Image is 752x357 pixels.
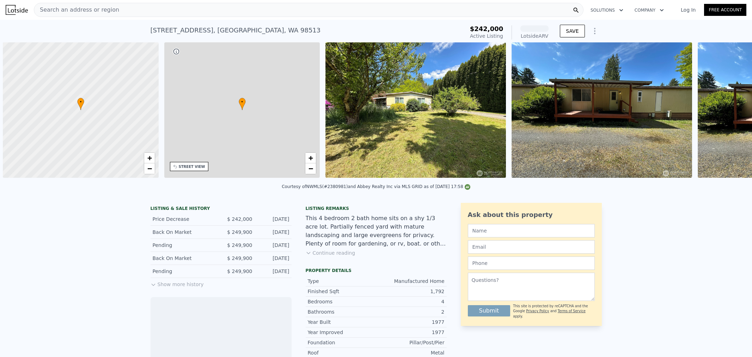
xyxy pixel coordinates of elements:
[308,349,376,356] div: Roof
[672,6,704,13] a: Log In
[468,240,595,254] input: Email
[306,268,447,273] div: Property details
[513,304,594,319] div: This site is protected by reCAPTCHA and the Google and apply.
[282,184,470,189] div: Courtesy of NWMLS (#2380981) and Abbey Realty Inc via MLS GRID as of [DATE] 17:58
[144,153,155,163] a: Zoom in
[468,224,595,237] input: Name
[376,288,445,295] div: 1,792
[468,256,595,270] input: Phone
[376,278,445,285] div: Manufactured Home
[147,153,152,162] span: +
[153,216,215,223] div: Price Decrease
[376,349,445,356] div: Metal
[258,229,289,236] div: [DATE]
[306,249,355,256] button: Continue reading
[258,216,289,223] div: [DATE]
[77,98,84,110] div: •
[153,268,215,275] div: Pending
[704,4,746,16] a: Free Account
[147,164,152,173] span: −
[376,319,445,326] div: 1977
[227,216,252,222] span: $ 242,000
[325,42,506,178] img: Sale: 149626132 Parcel: 97037564
[585,4,629,17] button: Solutions
[305,153,316,163] a: Zoom in
[308,329,376,336] div: Year Improved
[305,163,316,174] a: Zoom out
[77,99,84,105] span: •
[153,255,215,262] div: Back On Market
[151,278,204,288] button: Show more history
[470,33,503,39] span: Active Listing
[153,229,215,236] div: Back On Market
[588,24,602,38] button: Show Options
[6,5,28,15] img: Lotside
[227,255,252,261] span: $ 249,900
[560,25,585,37] button: SAVE
[306,214,447,248] div: This 4 bedroom 2 bath home sits on a shy 1/3 acre lot. Partially fenced yard with mature landscap...
[512,42,692,178] img: Sale: 149626132 Parcel: 97037564
[227,268,252,274] span: $ 249,900
[376,308,445,315] div: 2
[308,319,376,326] div: Year Built
[308,288,376,295] div: Finished Sqft
[308,153,313,162] span: +
[558,309,586,313] a: Terms of Service
[34,6,119,14] span: Search an address or region
[468,210,595,220] div: Ask about this property
[151,25,321,35] div: [STREET_ADDRESS] , [GEOGRAPHIC_DATA] , WA 98513
[239,98,246,110] div: •
[227,229,252,235] span: $ 249,900
[306,206,447,211] div: Listing remarks
[465,184,470,190] img: NWMLS Logo
[308,164,313,173] span: −
[239,99,246,105] span: •
[376,339,445,346] div: Pillar/Post/Pier
[179,164,205,169] div: STREET VIEW
[151,206,292,213] div: LISTING & SALE HISTORY
[308,298,376,305] div: Bedrooms
[308,278,376,285] div: Type
[520,32,549,40] div: Lotside ARV
[376,298,445,305] div: 4
[470,25,503,32] span: $242,000
[258,255,289,262] div: [DATE]
[258,268,289,275] div: [DATE]
[376,329,445,336] div: 1977
[227,242,252,248] span: $ 249,900
[526,309,549,313] a: Privacy Policy
[258,242,289,249] div: [DATE]
[629,4,670,17] button: Company
[308,339,376,346] div: Foundation
[144,163,155,174] a: Zoom out
[468,305,510,316] button: Submit
[308,308,376,315] div: Bathrooms
[153,242,215,249] div: Pending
